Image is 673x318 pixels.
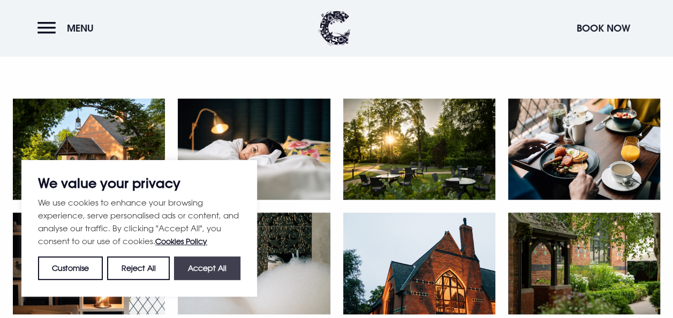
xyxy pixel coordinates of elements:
[13,99,165,200] img: Hotel Northern Ireland
[38,256,103,280] button: Customise
[178,99,330,200] img: Hotel Northern Ireland
[508,213,660,314] img: Hotel Northern Ireland
[13,213,165,314] img: Hotel Northern Ireland
[37,17,99,40] button: Menu
[571,17,636,40] button: Book Now
[508,99,660,200] img: Hotel Northern Ireland
[21,160,257,297] div: We value your privacy
[38,177,240,190] p: We value your privacy
[107,256,169,280] button: Reject All
[319,11,351,46] img: Clandeboye Lodge
[67,22,94,34] span: Menu
[38,196,240,248] p: We use cookies to enhance your browsing experience, serve personalised ads or content, and analys...
[155,237,207,246] a: Cookies Policy
[343,99,495,200] img: Hotel Northern Ireland
[343,213,495,314] img: Hotel Northern Ireland
[174,256,240,280] button: Accept All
